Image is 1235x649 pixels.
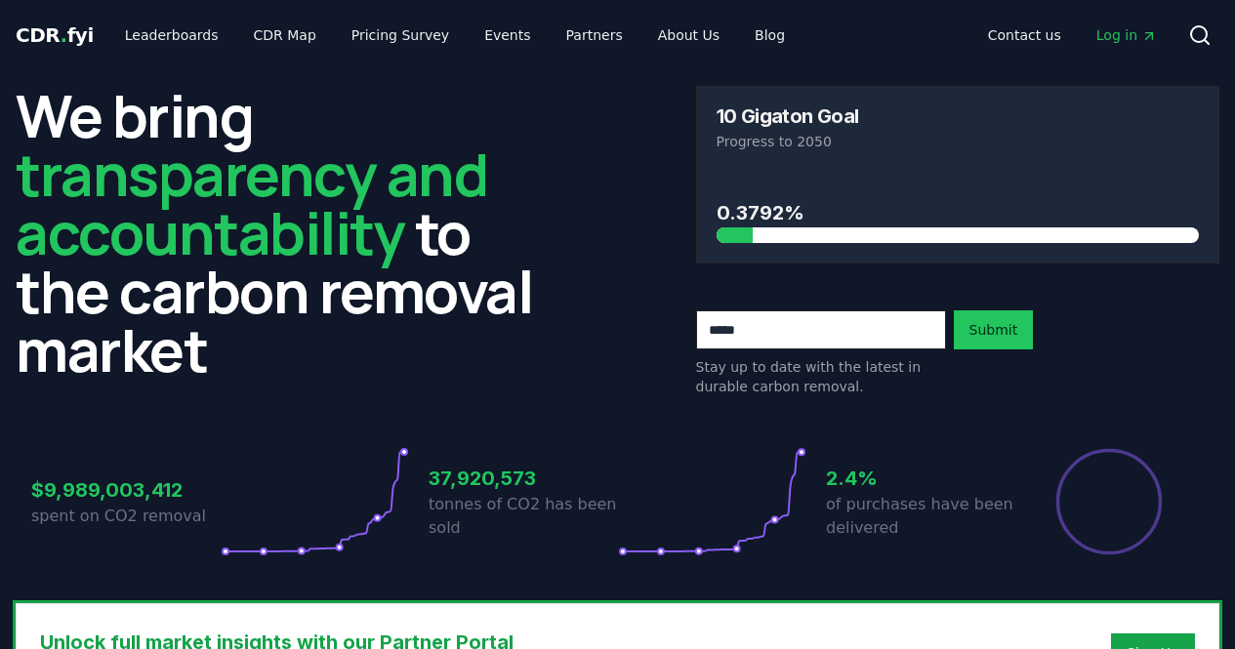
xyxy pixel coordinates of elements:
[16,134,487,272] span: transparency and accountability
[954,310,1034,349] button: Submit
[696,357,946,396] p: Stay up to date with the latest in durable carbon removal.
[826,493,1015,540] p: of purchases have been delivered
[336,18,465,53] a: Pricing Survey
[972,18,1173,53] nav: Main
[238,18,332,53] a: CDR Map
[109,18,801,53] nav: Main
[429,493,618,540] p: tonnes of CO2 has been sold
[1081,18,1173,53] a: Log in
[717,106,859,126] h3: 10 Gigaton Goal
[16,21,94,49] a: CDR.fyi
[972,18,1077,53] a: Contact us
[826,464,1015,493] h3: 2.4%
[739,18,801,53] a: Blog
[717,198,1200,227] h3: 0.3792%
[31,475,221,505] h3: $9,989,003,412
[717,132,1200,151] p: Progress to 2050
[1054,447,1164,556] div: Percentage of sales delivered
[16,23,94,47] span: CDR fyi
[16,86,540,379] h2: We bring to the carbon removal market
[469,18,546,53] a: Events
[429,464,618,493] h3: 37,920,573
[1096,25,1157,45] span: Log in
[109,18,234,53] a: Leaderboards
[31,505,221,528] p: spent on CO2 removal
[61,23,67,47] span: .
[551,18,638,53] a: Partners
[642,18,735,53] a: About Us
